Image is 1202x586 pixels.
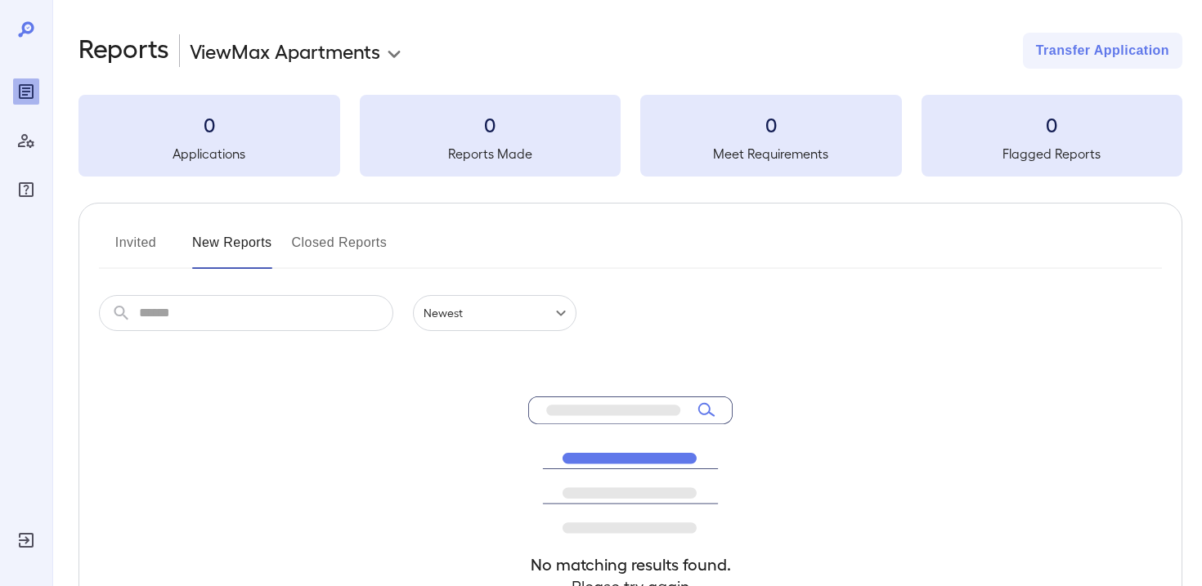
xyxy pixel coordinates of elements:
h3: 0 [640,111,902,137]
h5: Flagged Reports [922,144,1183,163]
div: Manage Users [13,127,39,154]
h2: Reports [78,33,169,69]
p: ViewMax Apartments [190,38,380,64]
h5: Reports Made [360,144,621,163]
h3: 0 [360,111,621,137]
div: Newest [413,295,576,331]
h3: 0 [922,111,1183,137]
h5: Applications [78,144,340,163]
summary: 0Applications0Reports Made0Meet Requirements0Flagged Reports [78,95,1182,177]
div: Reports [13,78,39,105]
button: Invited [99,230,173,269]
h4: No matching results found. [528,553,733,575]
div: Log Out [13,527,39,553]
div: FAQ [13,177,39,203]
button: New Reports [192,230,272,269]
h3: 0 [78,111,340,137]
button: Closed Reports [292,230,388,269]
button: Transfer Application [1023,33,1182,69]
h5: Meet Requirements [640,144,902,163]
